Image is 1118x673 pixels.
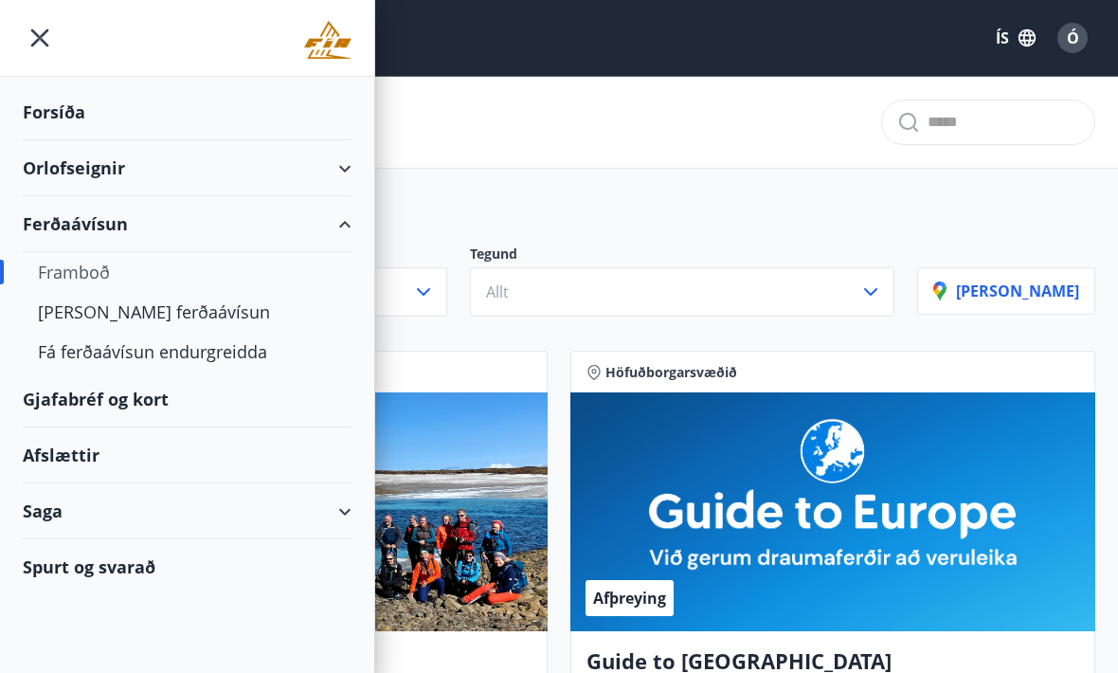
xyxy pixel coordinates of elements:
div: Framboð [38,252,336,292]
div: Orlofseignir [23,140,352,196]
button: Allt [470,267,894,317]
div: Forsíða [23,84,352,140]
span: Allt [486,282,509,302]
button: Ó [1050,15,1095,61]
div: Ferðaávísun [23,196,352,252]
div: Gjafabréf og kort [23,372,352,427]
button: menu [23,21,57,55]
div: [PERSON_NAME] ferðaávísun [38,292,336,332]
button: [PERSON_NAME] [917,267,1095,315]
span: Höfuðborgarsvæðið [605,363,737,382]
button: ÍS [985,21,1046,55]
span: Afþreying [593,588,666,609]
img: union_logo [304,21,352,59]
div: Spurt og svarað [23,539,352,594]
div: Saga [23,483,352,539]
p: Tegund [470,245,894,267]
div: Afslættir [23,427,352,483]
div: Fá ferðaávísun endurgreidda [38,332,336,372]
span: Ó [1067,27,1079,48]
p: [PERSON_NAME] [933,281,1079,301]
